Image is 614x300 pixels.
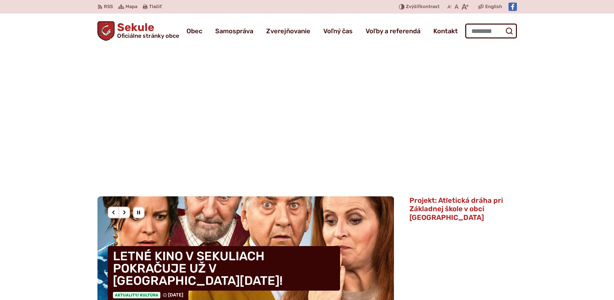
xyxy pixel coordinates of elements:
[108,246,340,291] h4: LETNÉ KINO V SEKULIACH POKRAČUJE UŽ V [GEOGRAPHIC_DATA][DATE]!
[485,3,502,11] span: English
[366,22,420,40] a: Voľby a referendá
[266,22,310,40] a: Zverejňovanie
[508,3,517,11] img: Prejsť na Facebook stránku
[433,22,458,40] a: Kontakt
[104,3,113,11] span: RSS
[117,33,179,39] span: Oficiálne stránky obce
[186,22,202,40] a: Obec
[108,207,119,218] div: Predošlý slajd
[115,22,179,39] h1: Sekule
[97,21,179,41] a: Logo Sekule, prejsť na domovskú stránku.
[137,293,158,297] span: / Kultúra
[323,22,353,40] a: Voľný čas
[168,292,183,298] span: [DATE]
[133,207,145,218] div: Pozastaviť pohyb slajdera
[409,225,517,295] img: logo_fnps.png
[215,22,253,40] a: Samospráva
[97,21,115,41] img: Prejsť na domovskú stránku
[126,3,137,11] span: Mapa
[409,196,503,222] span: Projekt: Atletická dráha pri Základnej škole v obci [GEOGRAPHIC_DATA]
[406,4,420,9] span: Zvýšiť
[118,207,130,218] div: Nasledujúci slajd
[406,4,439,10] span: kontrast
[484,3,503,11] a: English
[149,4,162,10] span: Tlačiť
[113,292,160,298] span: Aktuality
